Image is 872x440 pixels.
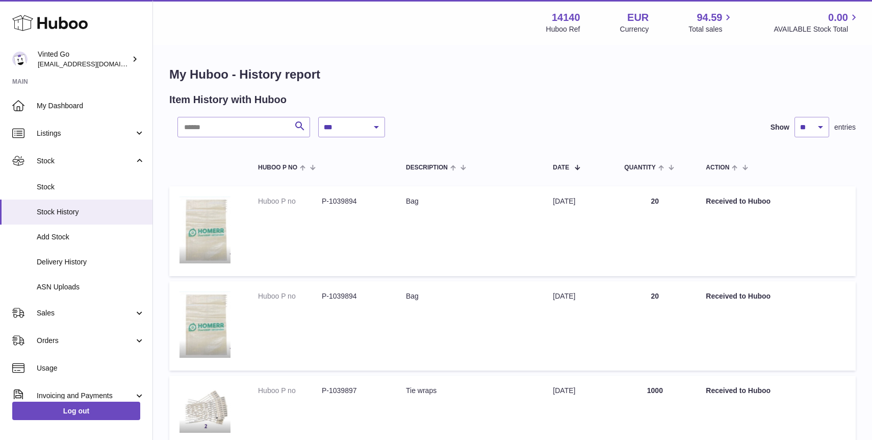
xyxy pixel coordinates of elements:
[37,207,145,217] span: Stock History
[179,197,230,263] img: 1743518409.jpeg
[37,308,134,318] span: Sales
[620,25,649,34] div: Currency
[179,291,230,358] img: 1743518409.jpeg
[37,182,145,192] span: Stock
[396,186,543,276] td: Bag
[258,386,322,396] dt: Huboo P no
[12,52,28,67] img: giedre.bartusyte@vinted.com
[624,164,655,171] span: Quantity
[771,123,789,132] label: Show
[179,386,230,433] img: 1743519132.jpeg
[37,257,145,267] span: Delivery History
[774,11,860,34] a: 0.00 AVAILABLE Stock Total
[706,386,771,395] strong: Received to Huboo
[322,197,386,206] dd: P-1039894
[37,363,145,373] span: Usage
[706,164,729,171] span: Action
[258,197,322,206] dt: Huboo P no
[543,281,614,371] td: [DATE]
[258,291,322,301] dt: Huboo P no
[37,282,145,292] span: ASN Uploads
[169,66,856,83] h1: My Huboo - History report
[37,101,145,111] span: My Dashboard
[697,11,722,25] span: 94.59
[614,186,696,276] td: 20
[406,164,448,171] span: Description
[706,197,771,205] strong: Received to Huboo
[37,336,134,346] span: Orders
[688,25,734,34] span: Total sales
[834,123,856,132] span: entries
[688,11,734,34] a: 94.59 Total sales
[614,281,696,371] td: 20
[543,186,614,276] td: [DATE]
[828,11,848,25] span: 0.00
[774,25,860,34] span: AVAILABLE Stock Total
[38,50,130,69] div: Vinted Go
[169,93,287,107] h2: Item History with Huboo
[38,60,150,68] span: [EMAIL_ADDRESS][DOMAIN_NAME]
[627,11,649,25] strong: EUR
[322,386,386,396] dd: P-1039897
[552,11,580,25] strong: 14140
[396,281,543,371] td: Bag
[546,25,580,34] div: Huboo Ref
[322,291,386,301] dd: P-1039894
[37,129,134,138] span: Listings
[37,156,134,166] span: Stock
[37,232,145,242] span: Add Stock
[553,164,569,171] span: Date
[258,164,297,171] span: Huboo P no
[706,292,771,300] strong: Received to Huboo
[12,402,140,420] a: Log out
[37,391,134,401] span: Invoicing and Payments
